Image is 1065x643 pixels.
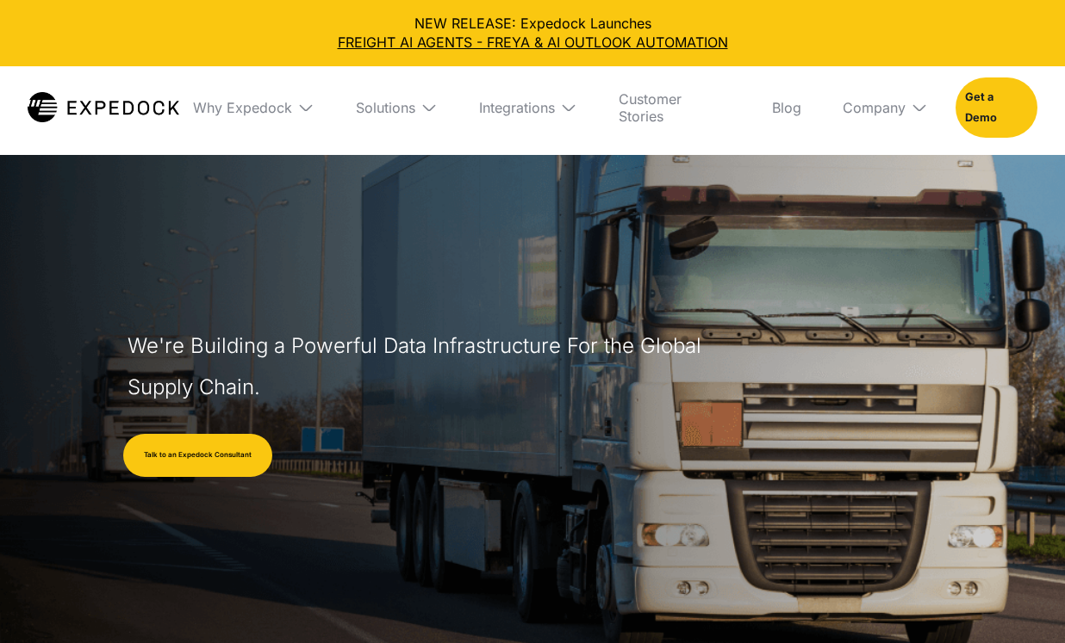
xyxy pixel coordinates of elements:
a: Get a Demo [956,77,1037,138]
a: Customer Stories [605,66,744,149]
div: Company [829,66,942,149]
div: NEW RELEASE: Expedock Launches [14,14,1051,53]
div: Why Expedock [193,99,292,116]
div: Solutions [356,99,415,116]
div: Why Expedock [179,66,328,149]
a: Blog [758,66,815,149]
h1: We're Building a Powerful Data Infrastructure For the Global Supply Chain. [128,325,710,408]
div: Company [843,99,906,116]
div: Solutions [342,66,452,149]
div: Integrations [465,66,591,149]
a: Talk to an Expedock Consultant [123,434,272,477]
div: Integrations [479,99,555,116]
a: FREIGHT AI AGENTS - FREYA & AI OUTLOOK AUTOMATION [14,33,1051,52]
